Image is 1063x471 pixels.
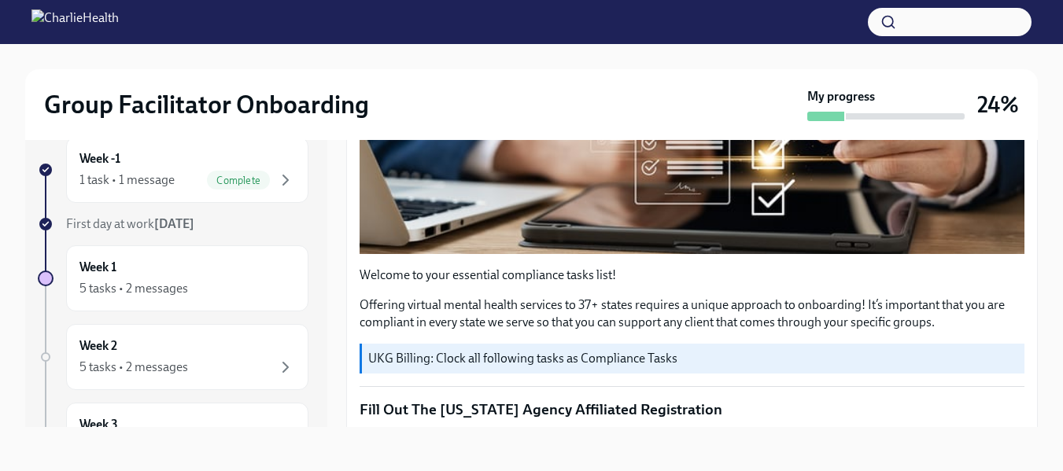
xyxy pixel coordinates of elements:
[807,88,875,105] strong: My progress
[360,267,1024,284] p: Welcome to your essential compliance tasks list!
[31,9,119,35] img: CharlieHealth
[79,150,120,167] h6: Week -1
[360,296,1024,331] p: Offering virtual mental health services to 37+ states requires a unique approach to onboarding! I...
[79,280,188,297] div: 5 tasks • 2 messages
[38,324,308,390] a: Week 25 tasks • 2 messages
[44,89,369,120] h2: Group Facilitator Onboarding
[360,399,1024,420] p: Fill Out The [US_STATE] Agency Affiliated Registration
[154,216,194,231] strong: [DATE]
[207,175,270,186] span: Complete
[38,403,308,469] a: Week 3
[79,171,175,189] div: 1 task • 1 message
[79,259,116,276] h6: Week 1
[38,245,308,311] a: Week 15 tasks • 2 messages
[368,350,1018,367] p: UKG Billing: Clock all following tasks as Compliance Tasks
[38,215,308,233] a: First day at work[DATE]
[79,416,118,433] h6: Week 3
[79,359,188,376] div: 5 tasks • 2 messages
[38,137,308,203] a: Week -11 task • 1 messageComplete
[977,90,1019,119] h3: 24%
[79,337,117,355] h6: Week 2
[66,216,194,231] span: First day at work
